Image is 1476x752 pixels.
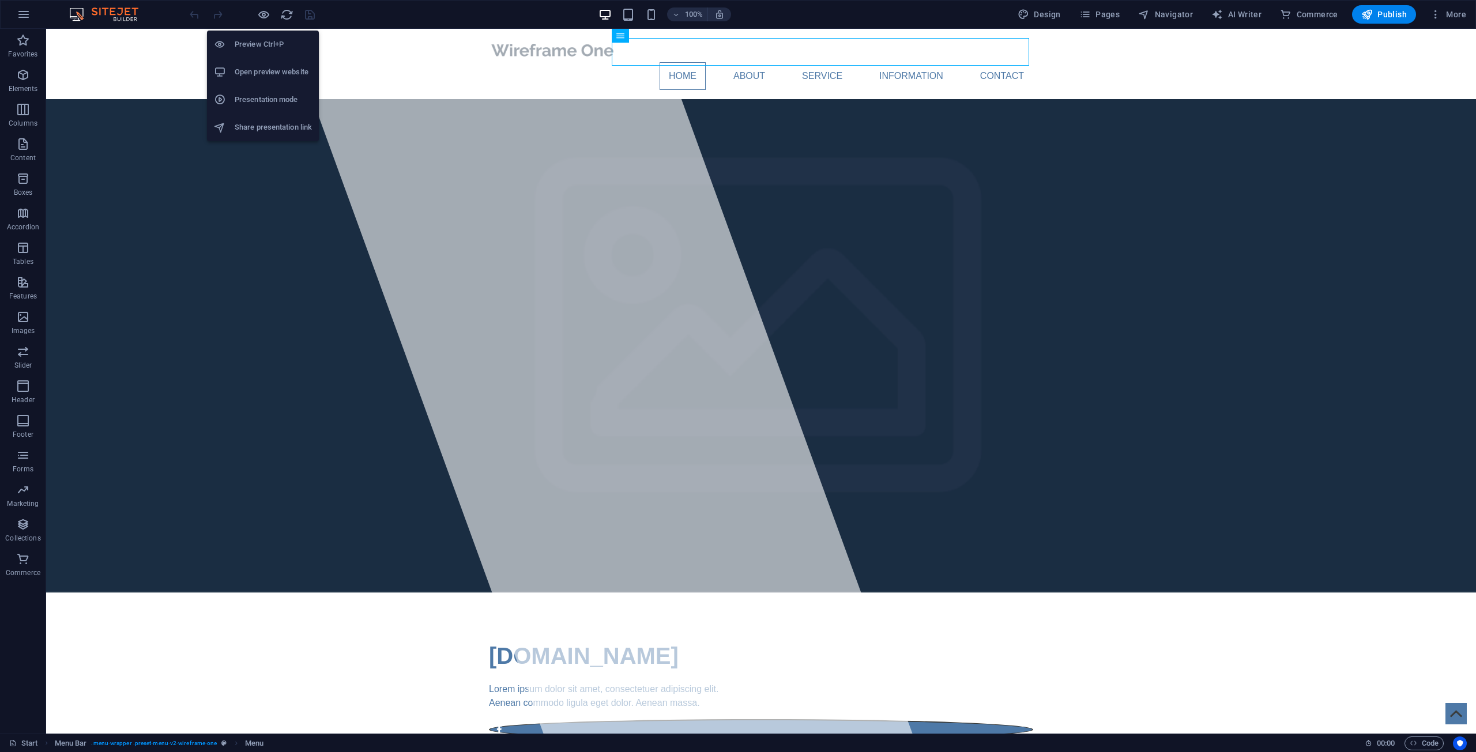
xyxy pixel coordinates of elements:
[245,736,263,750] span: Click to select. Double-click to edit
[667,7,708,21] button: 100%
[9,736,38,750] a: Click to cancel selection. Double-click to open Pages
[235,93,312,107] h6: Presentation mode
[280,8,293,21] i: Reload page
[1453,736,1467,750] button: Usercentrics
[7,222,39,232] p: Accordion
[55,736,87,750] span: Click to select. Double-click to edit
[1377,736,1395,750] span: 00 00
[1405,736,1444,750] button: Code
[14,361,32,370] p: Slider
[1361,9,1407,20] span: Publish
[235,65,312,79] h6: Open preview website
[1134,5,1198,24] button: Navigator
[1018,9,1061,20] span: Design
[1075,5,1124,24] button: Pages
[1079,9,1120,20] span: Pages
[1275,5,1343,24] button: Commerce
[443,614,632,640] span: [DOMAIN_NAME]
[9,292,37,301] p: Features
[13,257,33,266] p: Tables
[12,326,35,335] p: Images
[1280,9,1338,20] span: Commerce
[1425,5,1471,24] button: More
[1385,739,1387,747] span: :
[9,84,38,93] p: Elements
[1013,5,1065,24] button: Design
[1410,736,1439,750] span: Code
[684,7,703,21] h6: 100%
[14,188,33,197] p: Boxes
[1352,5,1416,24] button: Publish
[1138,9,1193,20] span: Navigator
[221,740,227,746] i: This element is a customizable preset
[714,9,725,20] i: On resize automatically adjust zoom level to fit chosen device.
[9,119,37,128] p: Columns
[7,499,39,508] p: Marketing
[13,430,33,439] p: Footer
[5,534,40,543] p: Collections
[6,568,40,577] p: Commerce
[1430,9,1466,20] span: More
[1207,5,1266,24] button: AI Writer
[10,153,36,163] p: Content
[1211,9,1262,20] span: AI Writer
[280,7,293,21] button: reload
[235,37,312,51] h6: Preview Ctrl+P
[12,395,35,405] p: Header
[13,464,33,474] p: Forms
[55,736,263,750] nav: breadcrumb
[91,736,217,750] span: . menu-wrapper .preset-menu-v2-wireframe-one
[66,7,153,21] img: Editor Logo
[235,120,312,134] h6: Share presentation link
[8,50,37,59] p: Favorites
[1013,5,1065,24] div: Design (Ctrl+Alt+Y)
